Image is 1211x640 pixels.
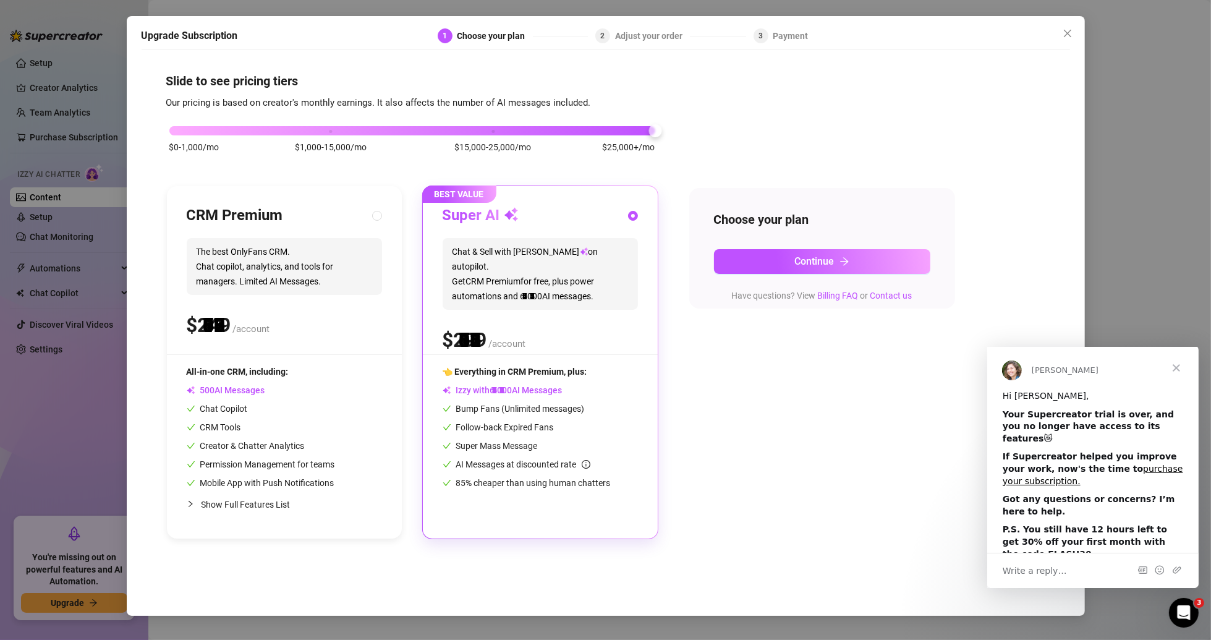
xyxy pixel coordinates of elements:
[187,385,265,395] span: AI Messages
[443,404,451,413] span: check
[202,500,291,510] span: Show Full Features List
[187,206,283,226] h3: CRM Premium
[15,43,196,56] div: Hi [PERSON_NAME],
[187,404,195,413] span: check
[1058,28,1077,38] span: Close
[187,490,382,519] div: Show Full Features List
[443,32,447,40] span: 1
[443,422,554,432] span: Follow-back Expired Fans
[187,367,289,377] span: All-in-one CRM, including:
[166,97,591,108] span: Our pricing is based on creator's monthly earnings. It also affects the number of AI messages inc...
[758,32,763,40] span: 3
[489,338,526,349] span: /account
[443,423,451,432] span: check
[615,28,690,43] div: Adjust your order
[601,32,605,40] span: 2
[443,442,451,450] span: check
[187,479,195,487] span: check
[443,478,611,488] span: 85% cheaper than using human chatters
[187,442,195,450] span: check
[1169,598,1199,628] iframe: Intercom live chat
[839,257,849,267] span: arrow-right
[15,62,196,98] div: 😿
[15,62,187,96] b: Your Supercreator trial is over, and you no longer have access to its features
[142,28,238,43] h5: Upgrade Subscription
[870,291,912,301] a: Contact us
[603,140,655,154] span: $25,000+/mo
[443,328,487,352] span: $
[443,206,519,226] h3: Super AI
[15,216,80,232] span: Write a reply…
[15,105,196,139] b: If Supercreator helped you improve your work, now's the time to
[187,459,335,469] span: Permission Management for teams
[795,255,835,267] span: Continue
[773,28,809,43] div: Payment
[233,323,270,335] span: /account
[187,404,248,414] span: Chat Copilot
[169,140,219,154] span: $0-1,000/mo
[582,460,590,469] span: info-circle
[714,249,930,274] button: Continuearrow-right
[422,186,496,203] span: BEST VALUE
[187,460,195,469] span: check
[443,460,451,469] span: check
[1058,23,1077,43] button: Close
[987,347,1199,588] iframe: Intercom live chat message
[15,117,196,139] a: purchase your subscription.
[187,500,194,508] span: collapsed
[187,423,195,432] span: check
[732,291,912,301] span: Have questions? View or
[455,140,532,154] span: $15,000-25,000/mo
[443,385,563,395] span: Izzy with AI Messages
[295,140,367,154] span: $1,000-15,000/mo
[714,211,930,228] h4: Choose your plan
[443,238,638,310] span: Chat & Sell with [PERSON_NAME] on autopilot. Get CRM Premium for free, plus power automations and...
[187,422,241,432] span: CRM Tools
[443,367,587,377] span: 👈 Everything in CRM Premium, plus:
[15,177,180,211] b: P.S. You still have 12 hours left to get 30% off your first month with the code FLASH30.
[1194,598,1204,608] span: 3
[443,441,538,451] span: Super Mass Message
[1063,28,1073,38] span: close
[818,291,859,301] a: Billing FAQ
[443,404,585,414] span: Bump Fans (Unlimited messages)
[187,314,231,337] span: $
[187,238,382,295] span: The best OnlyFans CRM. Chat copilot, analytics, and tools for managers. Limited AI Messages.
[187,478,334,488] span: Mobile App with Push Notifications
[456,459,590,469] span: AI Messages at discounted rate
[457,28,533,43] div: Choose your plan
[443,479,451,487] span: check
[15,147,188,169] b: Got any questions or concerns? I’m here to help.
[187,441,305,451] span: Creator & Chatter Analytics
[166,72,1045,90] h4: Slide to see pricing tiers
